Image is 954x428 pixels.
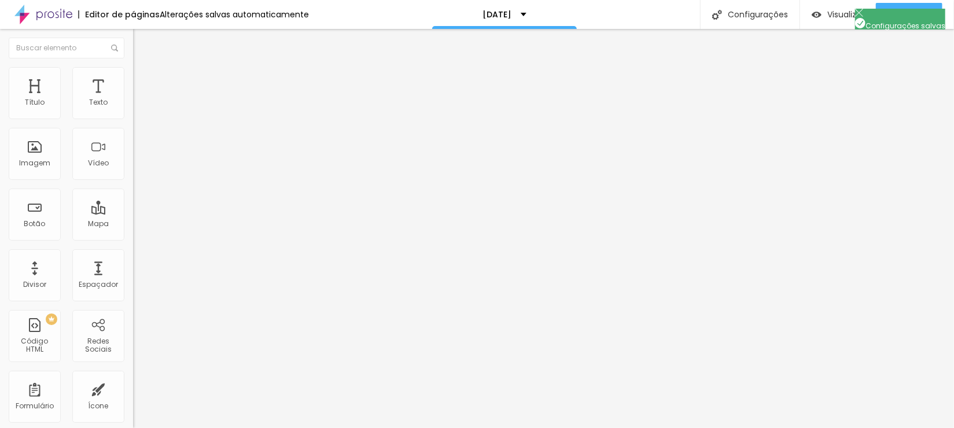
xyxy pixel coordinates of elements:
div: Vídeo [88,159,109,167]
input: Buscar elemento [9,38,124,58]
div: Ícone [89,402,109,410]
div: Mapa [88,220,109,228]
div: Redes Sociais [75,337,121,354]
div: Alterações salvas automaticamente [160,10,309,19]
div: Formulário [16,402,54,410]
img: Icone [855,9,863,17]
button: Publicar [876,3,942,26]
p: [DATE] [483,10,512,19]
span: Configurações salvas [855,21,945,31]
div: Texto [89,98,108,106]
div: Código HTML [12,337,57,354]
div: Botão [24,220,46,228]
div: Imagem [19,159,50,167]
span: Visualizar [827,10,864,19]
img: view-1.svg [812,10,822,20]
iframe: Editor [133,29,954,428]
div: Editor de páginas [78,10,160,19]
div: Espaçador [79,281,118,289]
img: Icone [111,45,118,51]
button: Visualizar [800,3,876,26]
img: Icone [855,18,865,28]
div: Título [25,98,45,106]
div: Divisor [23,281,46,289]
img: Icone [712,10,722,20]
